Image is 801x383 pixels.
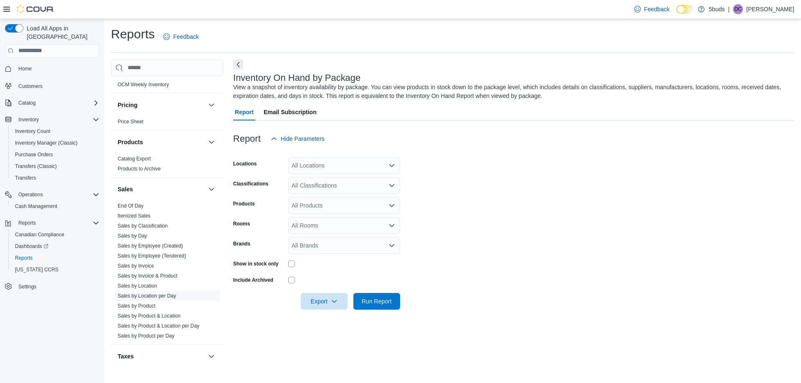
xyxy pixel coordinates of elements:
[12,126,99,136] span: Inventory Count
[118,352,205,360] button: Taxes
[207,100,217,110] button: Pricing
[264,104,317,120] span: Email Subscription
[118,138,205,146] button: Products
[118,333,174,339] span: Sales by Product per Day
[8,172,103,184] button: Transfers
[15,231,64,238] span: Canadian Compliance
[233,83,790,100] div: View a snapshot of inventory availability by package. You can view products in stock down to the ...
[18,191,43,198] span: Operations
[12,241,52,251] a: Dashboards
[8,200,103,212] button: Cash Management
[388,242,395,249] button: Open list of options
[2,217,103,229] button: Reports
[15,98,39,108] button: Catalog
[15,128,50,135] span: Inventory Count
[233,180,269,187] label: Classifications
[2,97,103,109] button: Catalog
[118,313,181,319] a: Sales by Product & Location
[118,253,186,259] span: Sales by Employee (Tendered)
[111,26,155,43] h1: Reports
[301,293,348,310] button: Export
[12,201,60,211] a: Cash Management
[2,114,103,125] button: Inventory
[118,155,151,162] span: Catalog Export
[173,33,199,41] span: Feedback
[353,293,400,310] button: Run Report
[746,4,794,14] p: [PERSON_NAME]
[118,118,144,125] span: Price Sheet
[15,115,42,125] button: Inventory
[15,151,53,158] span: Purchase Orders
[18,100,35,106] span: Catalog
[12,265,62,275] a: [US_STATE] CCRS
[233,220,250,227] label: Rooms
[15,266,58,273] span: [US_STATE] CCRS
[23,24,99,41] span: Load All Apps in [GEOGRAPHIC_DATA]
[15,64,35,74] a: Home
[12,241,99,251] span: Dashboards
[111,154,223,177] div: Products
[118,303,156,309] a: Sales by Product
[15,63,99,74] span: Home
[18,65,32,72] span: Home
[644,5,670,13] span: Feedback
[12,150,99,160] span: Purchase Orders
[207,137,217,147] button: Products
[118,185,133,193] h3: Sales
[15,80,99,91] span: Customers
[111,80,223,93] div: OCM
[233,240,250,247] label: Brands
[233,60,243,70] button: Next
[12,161,60,171] a: Transfers (Classic)
[118,293,176,299] a: Sales by Location per Day
[2,63,103,75] button: Home
[118,333,174,339] a: Sales by Product per Day
[15,140,78,146] span: Inventory Manager (Classic)
[118,352,134,360] h3: Taxes
[15,218,39,228] button: Reports
[8,137,103,149] button: Inventory Manager (Classic)
[18,83,43,90] span: Customers
[734,4,741,14] span: DC
[362,297,392,305] span: Run Report
[160,28,202,45] a: Feedback
[12,126,54,136] a: Inventory Count
[15,281,99,292] span: Settings
[281,135,325,143] span: Hide Parameters
[12,253,99,263] span: Reports
[15,81,46,91] a: Customers
[118,101,205,109] button: Pricing
[233,200,255,207] label: Products
[15,115,99,125] span: Inventory
[118,273,177,279] a: Sales by Invoice & Product
[733,4,743,14] div: Devon Culver
[388,162,395,169] button: Open list of options
[118,263,154,269] a: Sales by Invoice
[306,293,343,310] span: Export
[12,173,99,183] span: Transfers
[8,252,103,264] button: Reports
[233,73,361,83] h3: Inventory On Hand by Package
[118,323,199,329] a: Sales by Product & Location per Day
[12,161,99,171] span: Transfers (Classic)
[18,116,39,123] span: Inventory
[8,125,103,137] button: Inventory Count
[8,160,103,172] button: Transfers (Classic)
[118,283,157,289] a: Sales by Location
[17,5,54,13] img: Cova
[15,175,36,181] span: Transfers
[118,203,144,209] a: End Of Day
[5,59,99,314] nav: Complex example
[118,166,161,172] a: Products to Archive
[118,81,169,88] span: OCM Weekly Inventory
[118,243,183,249] a: Sales by Employee (Created)
[12,253,36,263] a: Reports
[12,201,99,211] span: Cash Management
